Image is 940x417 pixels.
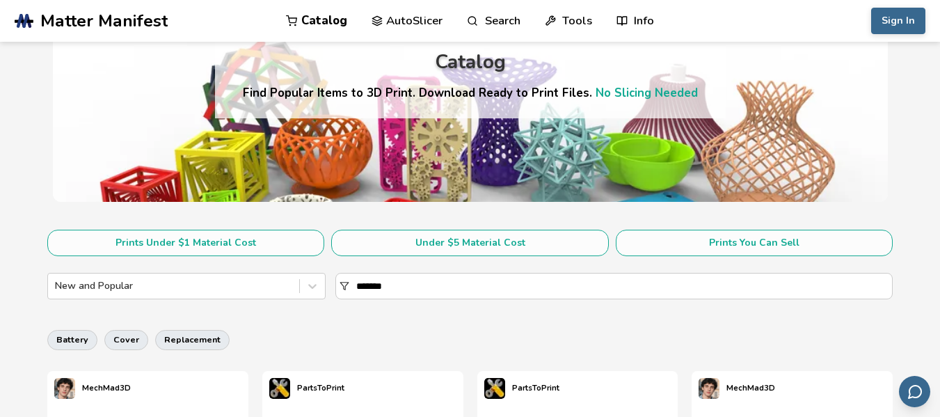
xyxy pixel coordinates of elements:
button: Under $5 Material Cost [331,230,609,256]
a: PartsToPrint's profilePartsToPrint [477,371,566,406]
a: No Slicing Needed [596,85,698,101]
button: replacement [155,330,230,349]
div: Catalog [435,52,506,73]
button: battery [47,330,97,349]
button: Prints You Can Sell [616,230,893,256]
span: Matter Manifest [40,11,168,31]
h4: Find Popular Items to 3D Print. Download Ready to Print Files. [243,85,698,101]
button: Sign In [871,8,925,34]
p: PartsToPrint [297,381,344,395]
img: PartsToPrint's profile [484,378,505,399]
img: MechMad3D's profile [699,378,719,399]
a: MechMad3D's profileMechMad3D [692,371,782,406]
img: PartsToPrint's profile [269,378,290,399]
p: MechMad3D [82,381,131,395]
button: Send feedback via email [899,376,930,407]
button: cover [104,330,148,349]
a: PartsToPrint's profilePartsToPrint [262,371,351,406]
a: MechMad3D's profileMechMad3D [47,371,138,406]
p: PartsToPrint [512,381,559,395]
button: Prints Under $1 Material Cost [47,230,325,256]
input: New and Popular [55,281,58,292]
img: MechMad3D's profile [54,378,75,399]
p: MechMad3D [726,381,775,395]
